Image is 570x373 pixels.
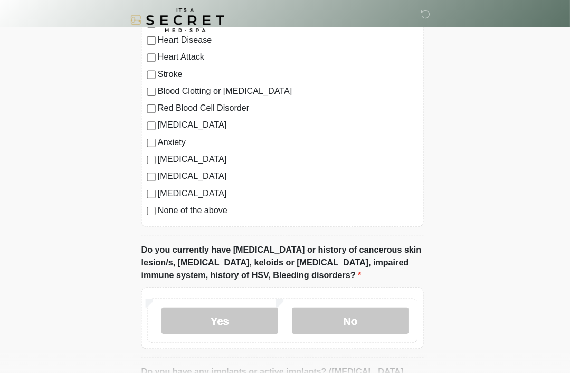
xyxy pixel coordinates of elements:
[151,87,159,95] input: Blood Clotting or [MEDICAL_DATA]
[151,137,159,146] input: Anxiety
[294,304,410,331] label: No
[161,67,419,80] label: Stroke
[135,8,227,32] img: It's A Secret Med Spa Logo
[151,120,159,129] input: [MEDICAL_DATA]
[151,205,159,213] input: None of the above
[161,135,419,147] label: Anxiety
[151,36,159,44] input: Heart Disease
[161,168,419,181] label: [MEDICAL_DATA]
[165,304,281,331] label: Yes
[161,50,419,63] label: Heart Attack
[151,53,159,61] input: Heart Attack
[145,241,425,279] label: Do you currently have [MEDICAL_DATA] or history of cancerous skin lesion/s, [MEDICAL_DATA], keloi...
[161,202,419,215] label: None of the above
[161,101,419,113] label: Red Blood Cell Disorder
[161,84,419,97] label: Blood Clotting or [MEDICAL_DATA]
[151,70,159,78] input: Stroke
[161,185,419,198] label: [MEDICAL_DATA]
[151,103,159,112] input: Red Blood Cell Disorder
[161,151,419,164] label: [MEDICAL_DATA]
[161,33,419,46] label: Heart Disease
[151,154,159,162] input: [MEDICAL_DATA]
[151,188,159,196] input: [MEDICAL_DATA]
[151,171,159,179] input: [MEDICAL_DATA]
[161,118,419,130] label: [MEDICAL_DATA]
